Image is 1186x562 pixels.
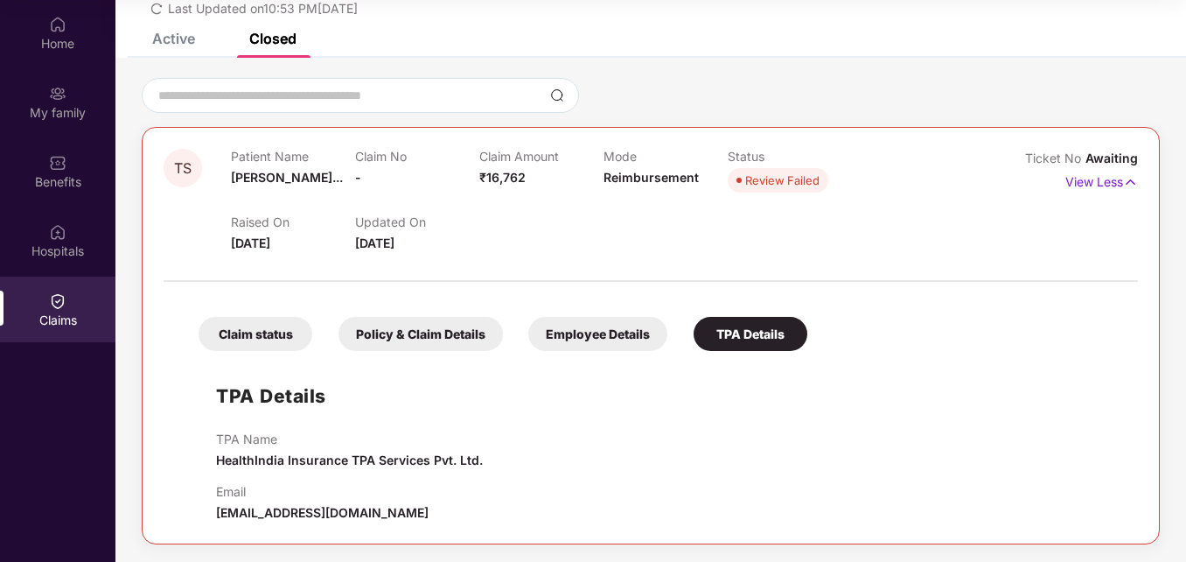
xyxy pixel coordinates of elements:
[479,170,526,185] span: ₹16,762
[528,317,667,351] div: Employee Details
[1025,151,1085,165] span: Ticket No
[745,172,820,189] div: Review Failed
[479,149,603,164] p: Claim Amount
[152,30,195,47] div: Active
[231,149,355,164] p: Patient Name
[355,235,394,250] span: [DATE]
[216,484,429,499] p: Email
[550,88,564,102] img: svg+xml;base64,PHN2ZyBpZD0iU2VhcmNoLTMyeDMyIiB4bWxucz0iaHR0cDovL3d3dy53My5vcmcvMjAwMC9zdmciIHdpZH...
[728,149,852,164] p: Status
[249,30,296,47] div: Closed
[49,223,66,241] img: svg+xml;base64,PHN2ZyBpZD0iSG9zcGl0YWxzIiB4bWxucz0iaHR0cDovL3d3dy53My5vcmcvMjAwMC9zdmciIHdpZHRoPS...
[174,161,192,176] span: TS
[216,505,429,520] span: [EMAIL_ADDRESS][DOMAIN_NAME]
[355,149,479,164] p: Claim No
[1085,151,1138,165] span: Awaiting
[49,292,66,310] img: svg+xml;base64,PHN2ZyBpZD0iQ2xhaW0iIHhtbG5zPSJodHRwOi8vd3d3LnczLm9yZy8yMDAwL3N2ZyIgd2lkdGg9IjIwIi...
[216,432,483,446] p: TPA Name
[603,149,728,164] p: Mode
[231,235,270,250] span: [DATE]
[694,317,807,351] div: TPA Details
[1123,172,1138,192] img: svg+xml;base64,PHN2ZyB4bWxucz0iaHR0cDovL3d3dy53My5vcmcvMjAwMC9zdmciIHdpZHRoPSIxNyIgaGVpZ2h0PSIxNy...
[231,170,343,185] span: [PERSON_NAME]...
[216,382,326,411] h1: TPA Details
[168,1,358,16] span: Last Updated on 10:53 PM[DATE]
[603,170,699,185] span: Reimbursement
[1065,168,1138,192] p: View Less
[49,16,66,33] img: svg+xml;base64,PHN2ZyBpZD0iSG9tZSIgeG1sbnM9Imh0dHA6Ly93d3cudzMub3JnLzIwMDAvc3ZnIiB3aWR0aD0iMjAiIG...
[150,1,163,16] span: redo
[49,85,66,102] img: svg+xml;base64,PHN2ZyB3aWR0aD0iMjAiIGhlaWdodD0iMjAiIHZpZXdCb3g9IjAgMCAyMCAyMCIgZmlsbD0ibm9uZSIgeG...
[49,154,66,172] img: svg+xml;base64,PHN2ZyBpZD0iQmVuZWZpdHMiIHhtbG5zPSJodHRwOi8vd3d3LnczLm9yZy8yMDAwL3N2ZyIgd2lkdGg9Ij...
[355,170,361,185] span: -
[355,214,479,229] p: Updated On
[231,214,355,229] p: Raised On
[199,317,312,351] div: Claim status
[338,317,503,351] div: Policy & Claim Details
[216,453,483,467] span: HealthIndia Insurance TPA Services Pvt. Ltd.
